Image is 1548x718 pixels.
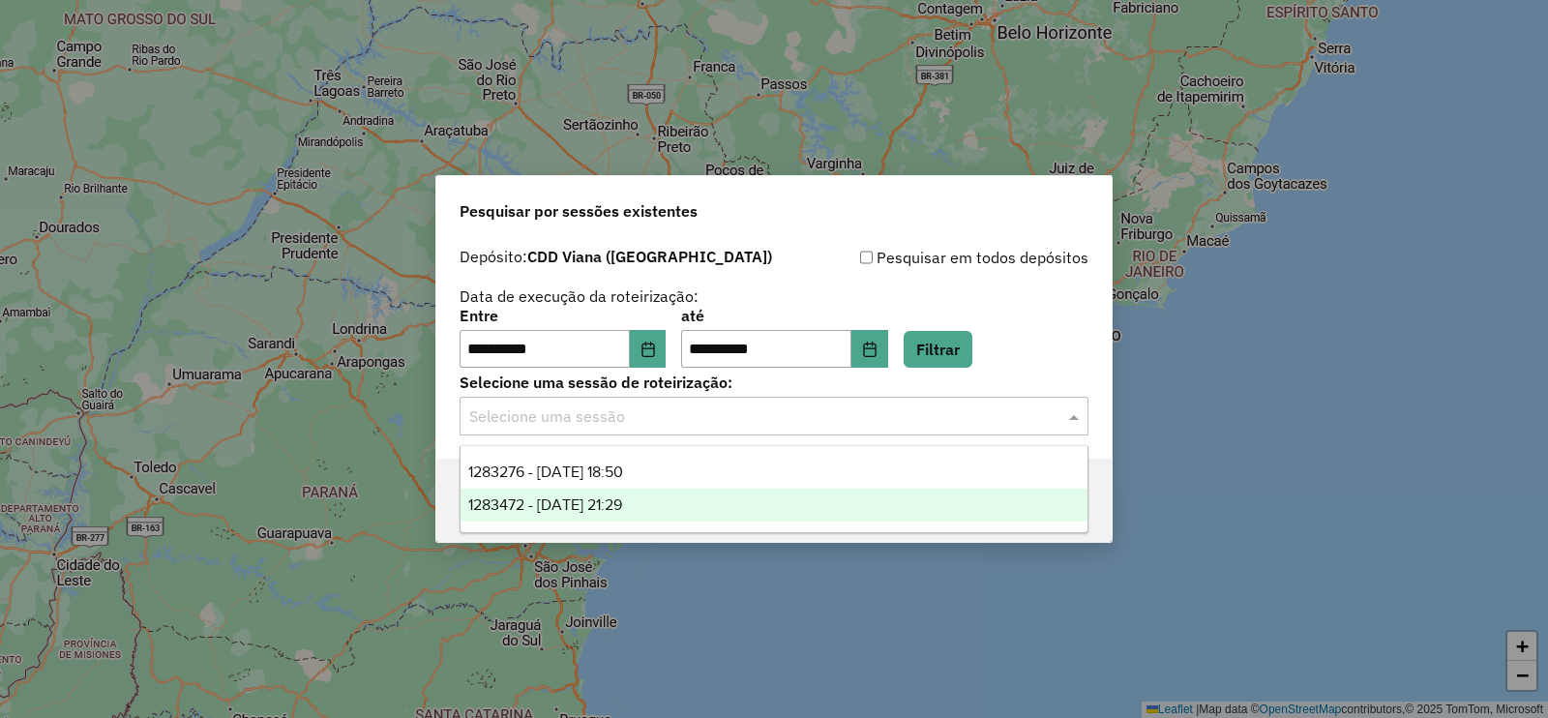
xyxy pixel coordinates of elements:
span: Pesquisar por sessões existentes [460,199,698,223]
label: Selecione uma sessão de roteirização: [460,371,1088,394]
button: Choose Date [630,330,667,369]
span: 1283472 - [DATE] 21:29 [468,496,622,513]
div: Pesquisar em todos depósitos [774,246,1088,269]
strong: CDD Viana ([GEOGRAPHIC_DATA]) [527,247,772,266]
ng-dropdown-panel: Options list [460,445,1088,533]
button: Filtrar [904,331,972,368]
button: Choose Date [851,330,888,369]
label: até [681,304,887,327]
label: Entre [460,304,666,327]
span: 1283276 - [DATE] 18:50 [468,464,623,480]
label: Data de execução da roteirização: [460,284,699,308]
label: Depósito: [460,245,772,268]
